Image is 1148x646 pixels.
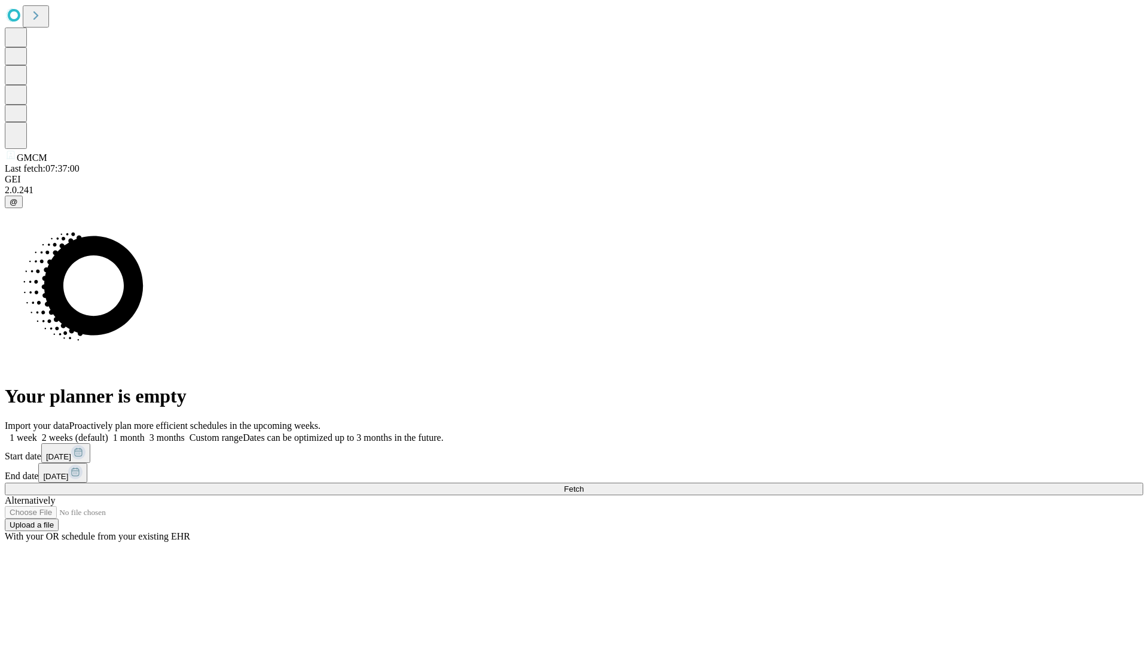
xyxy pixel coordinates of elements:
[5,483,1143,495] button: Fetch
[10,432,37,443] span: 1 week
[5,385,1143,407] h1: Your planner is empty
[5,174,1143,185] div: GEI
[564,484,584,493] span: Fetch
[42,432,108,443] span: 2 weeks (default)
[5,196,23,208] button: @
[5,185,1143,196] div: 2.0.241
[5,531,190,541] span: With your OR schedule from your existing EHR
[5,495,55,505] span: Alternatively
[5,463,1143,483] div: End date
[5,519,59,531] button: Upload a file
[46,452,71,461] span: [DATE]
[5,163,80,173] span: Last fetch: 07:37:00
[38,463,87,483] button: [DATE]
[17,153,47,163] span: GMCM
[113,432,145,443] span: 1 month
[5,420,69,431] span: Import your data
[149,432,185,443] span: 3 months
[43,472,68,481] span: [DATE]
[69,420,320,431] span: Proactively plan more efficient schedules in the upcoming weeks.
[41,443,90,463] button: [DATE]
[10,197,18,206] span: @
[190,432,243,443] span: Custom range
[243,432,443,443] span: Dates can be optimized up to 3 months in the future.
[5,443,1143,463] div: Start date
